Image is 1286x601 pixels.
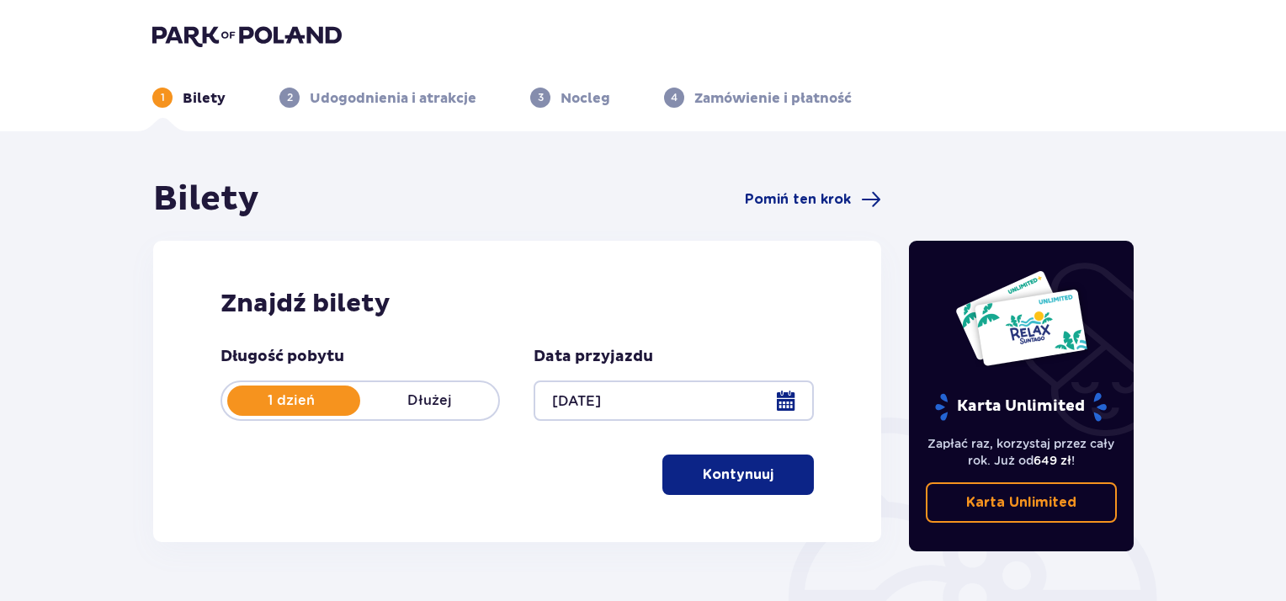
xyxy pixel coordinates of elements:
p: 1 [161,90,165,105]
h1: Bilety [153,178,259,221]
p: 4 [671,90,678,105]
span: Pomiń ten krok [745,190,851,209]
p: Kontynuuj [703,465,773,484]
p: Zapłać raz, korzystaj przez cały rok. Już od ! [926,435,1118,469]
a: Pomiń ten krok [745,189,881,210]
p: Długość pobytu [221,347,344,367]
p: Bilety [183,89,226,108]
p: 1 dzień [222,391,360,410]
p: Udogodnienia i atrakcje [310,89,476,108]
button: Kontynuuj [662,455,814,495]
p: 2 [287,90,293,105]
p: Nocleg [561,89,610,108]
p: Karta Unlimited [966,493,1076,512]
p: Data przyjazdu [534,347,653,367]
p: Zamówienie i płatność [694,89,852,108]
p: 3 [538,90,544,105]
p: Dłużej [360,391,498,410]
h2: Znajdź bilety [221,288,814,320]
p: Karta Unlimited [933,392,1108,422]
span: 649 zł [1034,454,1071,467]
a: Karta Unlimited [926,482,1118,523]
img: Park of Poland logo [152,24,342,47]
